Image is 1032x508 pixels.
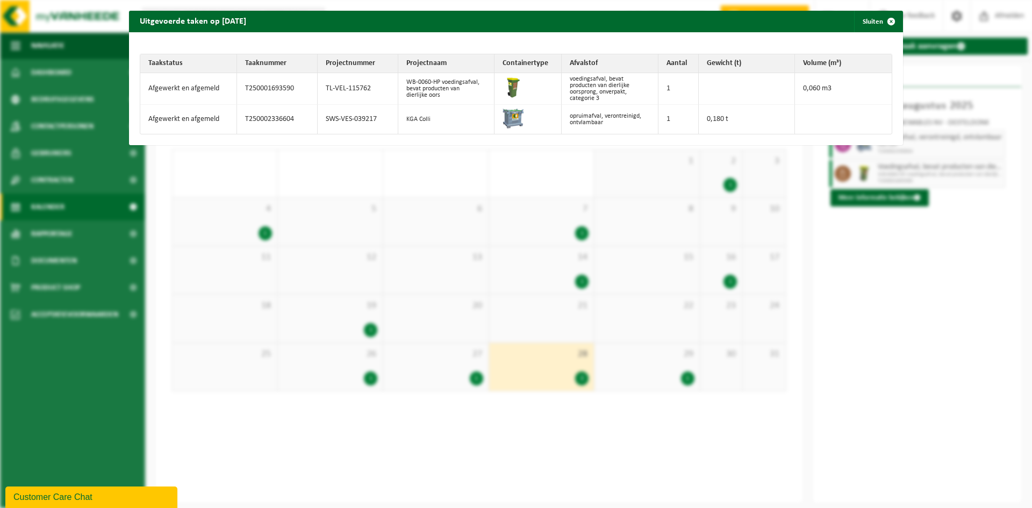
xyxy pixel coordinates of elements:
td: SWS-VES-039217 [318,105,398,134]
td: 1 [658,73,699,105]
td: WB-0060-HP voedingsafval, bevat producten van dierlijke oors [398,73,495,105]
td: TL-VEL-115762 [318,73,398,105]
button: Sluiten [854,11,902,32]
td: voedingsafval, bevat producten van dierlijke oorsprong, onverpakt, categorie 3 [562,73,658,105]
td: 1 [658,105,699,134]
td: T250001693590 [237,73,318,105]
td: 0,180 t [699,105,795,134]
h2: Uitgevoerde taken op [DATE] [129,11,257,31]
td: T250002336604 [237,105,318,134]
iframe: chat widget [5,484,180,508]
td: 0,060 m3 [795,73,892,105]
th: Afvalstof [562,54,658,73]
th: Aantal [658,54,699,73]
th: Projectnummer [318,54,398,73]
td: Afgewerkt en afgemeld [140,73,237,105]
img: PB-AP-0800-MET-02-01 [503,108,524,129]
th: Volume (m³) [795,54,892,73]
th: Taaknummer [237,54,318,73]
img: WB-0060-HPE-GN-51 [503,77,524,98]
td: Afgewerkt en afgemeld [140,105,237,134]
th: Containertype [494,54,562,73]
td: opruimafval, verontreinigd, ontvlambaar [562,105,658,134]
td: KGA Colli [398,105,495,134]
th: Taakstatus [140,54,237,73]
th: Projectnaam [398,54,495,73]
th: Gewicht (t) [699,54,795,73]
